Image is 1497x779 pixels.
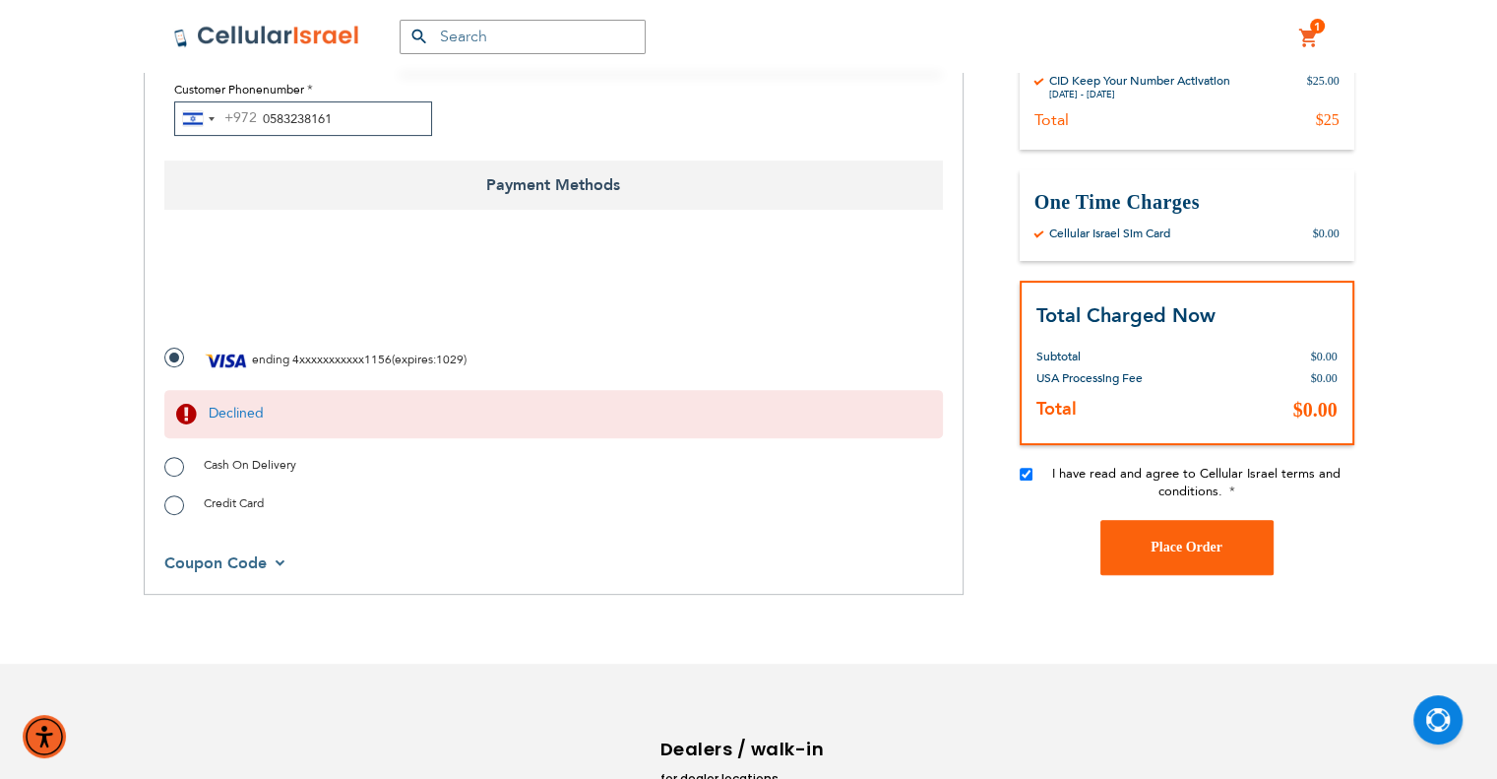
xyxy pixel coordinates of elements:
[436,352,464,367] span: 1029
[164,390,943,438] div: Declined
[164,346,467,375] label: ( : )
[1293,399,1338,421] span: $0.00
[174,101,432,136] input: e.g. 50-234-5678
[1316,110,1340,130] div: $25
[1298,27,1320,50] a: 1
[164,254,464,331] iframe: reCAPTCHA
[1036,397,1077,422] strong: Total
[1052,465,1341,500] span: I have read and agree to Cellular Israel terms and conditions.
[1049,226,1170,241] div: Cellular Israel Sim Card
[1036,331,1190,367] th: Subtotal
[204,457,296,473] span: Cash On Delivery
[1151,540,1222,554] span: Place Order
[1311,371,1338,385] span: $0.00
[252,352,289,367] span: ending
[1100,520,1274,575] button: Place Order
[400,20,646,54] input: Search
[174,82,304,97] span: Customer Phonenumber
[1049,73,1230,89] div: CID Keep Your Number Activation
[224,106,257,131] div: +972
[1034,189,1340,216] h3: One Time Charges
[1311,350,1338,363] span: $0.00
[1307,73,1340,100] div: $25.00
[1034,110,1069,130] div: Total
[395,352,433,367] span: expires
[1036,302,1216,329] strong: Total Charged Now
[173,25,360,48] img: Cellular Israel Logo
[1036,370,1143,386] span: USA Processing Fee
[204,495,264,511] span: Credit Card
[292,352,392,367] span: 4xxxxxxxxxxx1156
[204,346,249,375] img: Visa
[23,715,66,758] div: Accessibility Menu
[660,735,828,764] h6: Dealers / walk-in
[175,102,257,135] button: Selected country
[1049,89,1230,100] div: [DATE] - [DATE]
[1314,19,1321,34] span: 1
[164,161,943,210] span: Payment Methods
[1313,226,1340,241] div: $0.00
[164,552,267,574] span: Coupon Code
